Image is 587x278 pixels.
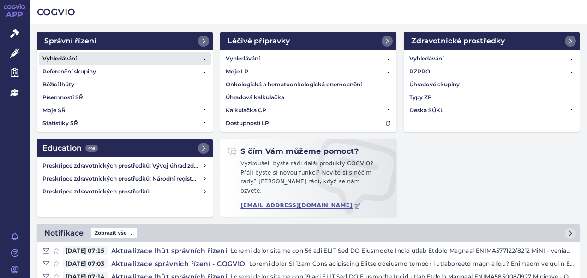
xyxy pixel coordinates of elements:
[44,36,96,47] h2: Správní řízení
[240,202,361,209] a: [EMAIL_ADDRESS][DOMAIN_NAME]
[222,91,394,104] a: Úhradová kalkulačka
[37,224,580,242] a: NotifikaceZobrazit vše
[406,91,578,104] a: Typy ZP
[39,172,211,185] a: Preskripce zdravotnických prostředků: Národní registr hrazených zdravotnických služeb (NRHZS)
[226,67,248,76] h4: Moje LP
[39,78,211,91] a: Běžící lhůty
[39,65,211,78] a: Referenční skupiny
[39,91,211,104] a: Písemnosti SŘ
[409,106,443,115] h4: Deska SÚKL
[42,187,202,196] h4: Preskripce zdravotnických prostředků
[44,228,84,239] h2: Notifikace
[222,117,394,130] a: Dostupnosti LP
[226,119,269,128] h4: Dostupnosti LP
[222,52,394,65] a: Vyhledávání
[222,78,394,91] a: Onkologická a hematoonkologická onemocnění
[108,259,249,268] h4: Aktualizace správních řízení - COGVIO
[220,32,396,50] a: Léčivé přípravky
[231,246,574,255] p: Loremi dolor sitame con 56 adi ELIT Sed DO Eiusmodte Incid utlab Etdolo Magnaal ENIMA577122/8212 ...
[37,6,580,18] h2: COGVIO
[63,259,108,268] span: [DATE] 07:03
[409,67,430,76] h4: RZPRO
[226,93,284,102] h4: Úhradová kalkulačka
[42,93,83,102] h4: Písemnosti SŘ
[37,32,213,50] a: Správní řízení
[226,80,362,89] h4: Onkologická a hematoonkologická onemocnění
[226,54,260,63] h4: Vyhledávání
[226,106,266,115] h4: Kalkulačka CP
[108,246,231,255] h4: Aktualizace lhůt správních řízení
[39,117,211,130] a: Statistiky SŘ
[228,159,389,199] p: Vyzkoušeli byste rádi další produkty COGVIO? Přáli byste si novou funkci? Nevíte si s něčím rady?...
[228,146,359,157] h2: S čím Vám můžeme pomoct?
[409,80,460,89] h4: Úhradové skupiny
[42,119,78,128] h4: Statistiky SŘ
[42,106,66,115] h4: Moje SŘ
[409,93,432,102] h4: Typy ZP
[42,143,98,154] h2: Education
[406,78,578,91] a: Úhradové skupiny
[222,104,394,117] a: Kalkulačka CP
[85,145,98,152] span: 449
[249,259,574,268] p: Loremi dolor SI 12am Cons adipiscing Elitse doeiusmo tempor i utlaboreetd magn aliqu? Enimadm ve ...
[42,161,202,170] h4: Preskripce zdravotnických prostředků: Vývoj úhrad zdravotních pojišťoven za zdravotnické prostředky
[63,246,108,255] span: [DATE] 07:15
[406,104,578,117] a: Deska SÚKL
[39,185,211,198] a: Preskripce zdravotnických prostředků
[404,32,580,50] a: Zdravotnické prostředky
[39,104,211,117] a: Moje SŘ
[39,159,211,172] a: Preskripce zdravotnických prostředků: Vývoj úhrad zdravotních pojišťoven za zdravotnické prostředky
[42,67,96,76] h4: Referenční skupiny
[91,228,137,238] span: Zobrazit vše
[411,36,505,47] h2: Zdravotnické prostředky
[39,52,211,65] a: Vyhledávání
[42,174,202,183] h4: Preskripce zdravotnických prostředků: Národní registr hrazených zdravotnických služeb (NRHZS)
[42,54,77,63] h4: Vyhledávání
[409,54,443,63] h4: Vyhledávání
[406,65,578,78] a: RZPRO
[406,52,578,65] a: Vyhledávání
[228,36,290,47] h2: Léčivé přípravky
[37,139,213,157] a: Education449
[42,80,74,89] h4: Běžící lhůty
[222,65,394,78] a: Moje LP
